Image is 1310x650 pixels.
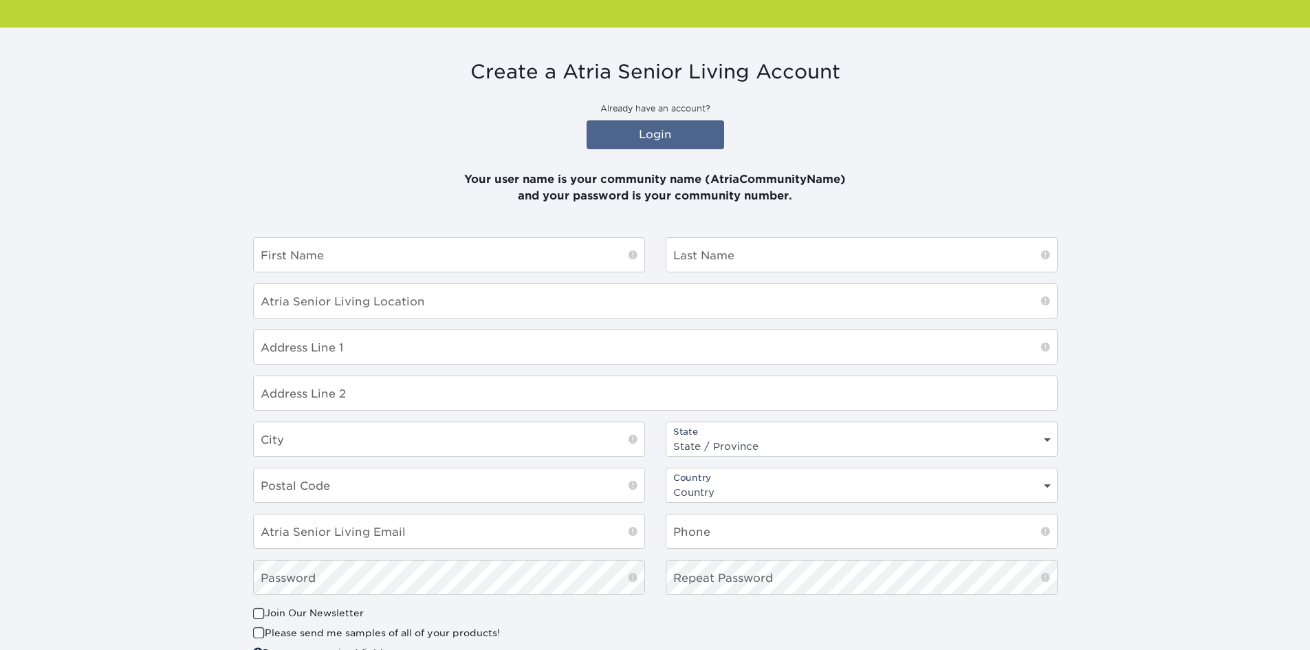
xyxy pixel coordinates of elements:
h3: Create a Atria Senior Living Account [253,61,1058,84]
label: Join Our Newsletter [253,606,364,620]
p: Already have an account? [253,102,1058,115]
label: Please send me samples of all of your products! [253,626,500,640]
p: Your user name is your community name (AtriaCommunityName) and your password is your community nu... [253,155,1058,204]
a: Login [587,120,724,149]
